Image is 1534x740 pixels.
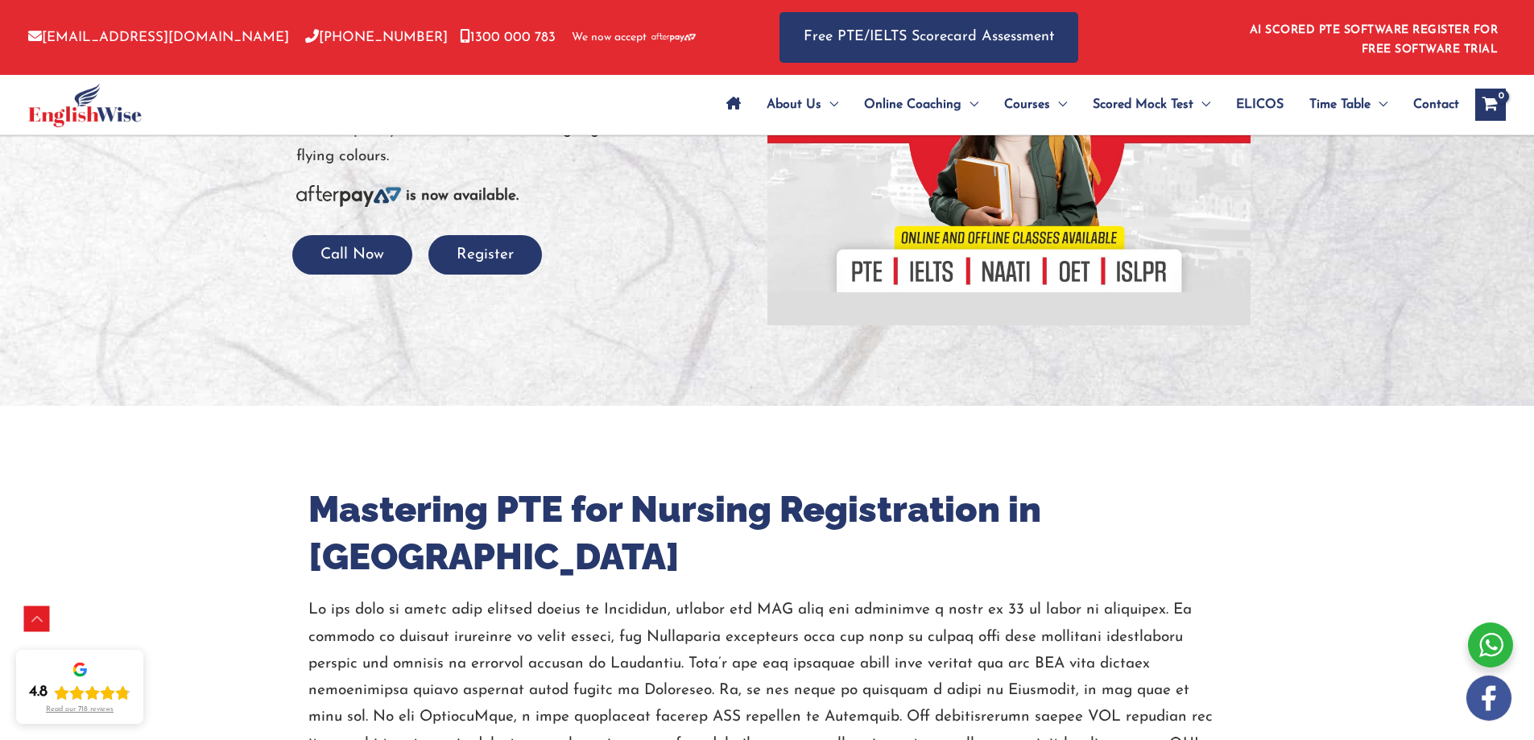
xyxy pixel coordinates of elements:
a: Time TableMenu Toggle [1296,76,1400,133]
span: Contact [1413,76,1459,133]
h2: Mastering PTE for Nursing Registration in [GEOGRAPHIC_DATA] [308,486,1226,581]
button: Call Now [292,235,412,275]
div: 4.8 [29,683,48,702]
span: Scored Mock Test [1093,76,1193,133]
span: Menu Toggle [1050,76,1067,133]
span: Menu Toggle [821,76,838,133]
img: Afterpay-Logo [296,185,401,207]
span: ELICOS [1236,76,1284,133]
a: AI SCORED PTE SOFTWARE REGISTER FOR FREE SOFTWARE TRIAL [1250,24,1499,56]
a: ELICOS [1223,76,1296,133]
span: Menu Toggle [1371,76,1387,133]
a: Contact [1400,76,1459,133]
a: View Shopping Cart, empty [1475,89,1506,121]
img: Afterpay-Logo [651,33,696,42]
span: About Us [767,76,821,133]
a: Online CoachingMenu Toggle [851,76,991,133]
b: is now available. [406,188,519,204]
span: We now accept [572,30,647,46]
span: Menu Toggle [961,76,978,133]
img: white-facebook.png [1466,676,1511,721]
img: cropped-ew-logo [28,83,142,127]
a: [PHONE_NUMBER] [305,31,448,44]
a: Register [428,247,542,263]
nav: Site Navigation: Main Menu [713,76,1459,133]
a: Call Now [292,247,412,263]
span: Online Coaching [864,76,961,133]
a: Scored Mock TestMenu Toggle [1080,76,1223,133]
a: Free PTE/IELTS Scorecard Assessment [779,12,1078,63]
span: Courses [1004,76,1050,133]
aside: Header Widget 1 [1240,11,1506,64]
a: CoursesMenu Toggle [991,76,1080,133]
span: Menu Toggle [1193,76,1210,133]
span: Time Table [1309,76,1371,133]
a: 1300 000 783 [460,31,556,44]
button: Register [428,235,542,275]
div: Read our 718 reviews [46,705,114,714]
a: About UsMenu Toggle [754,76,851,133]
div: Rating: 4.8 out of 5 [29,683,130,702]
a: [EMAIL_ADDRESS][DOMAIN_NAME] [28,31,289,44]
